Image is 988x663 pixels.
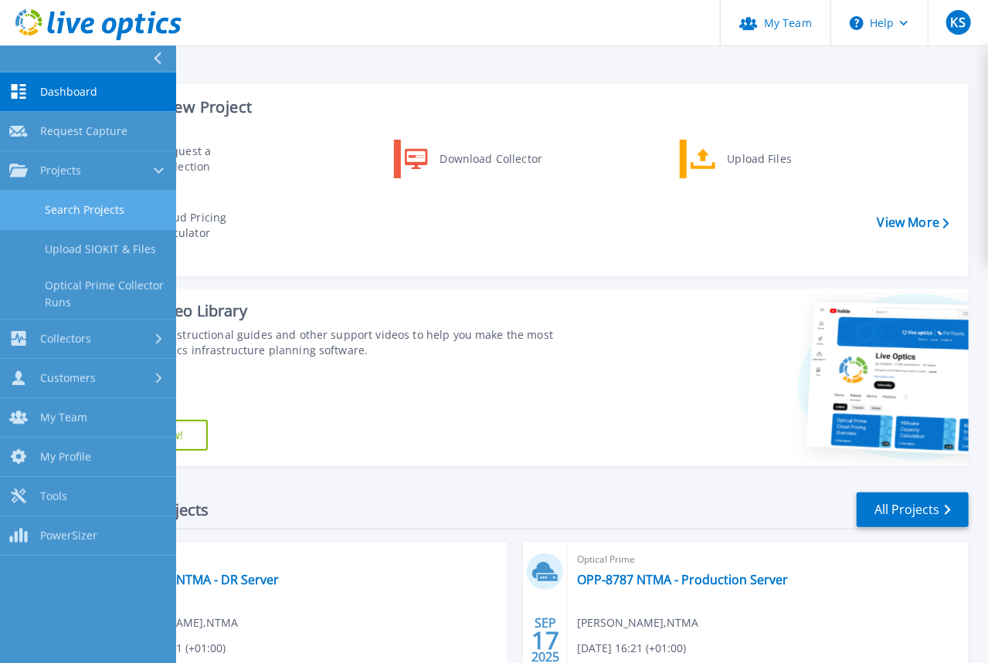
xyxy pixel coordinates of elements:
span: Optical Prime [117,551,499,568]
a: Upload Files [680,140,838,178]
div: Support Video Library [90,301,555,321]
a: Download Collector [394,140,552,178]
a: OPP-8787 NTMA - Production Server [577,572,788,587]
span: 17 [531,634,559,647]
span: My Team [40,411,87,425]
a: Request a Collection [109,140,267,178]
h3: Start a New Project [110,99,949,116]
span: My Profile [40,450,91,464]
span: Request Capture [40,124,127,138]
div: Cloud Pricing Calculator [149,210,263,241]
a: Cloud Pricing Calculator [109,206,267,245]
div: Find tutorials, instructional guides and other support videos to help you make the most of your L... [90,327,555,358]
a: All Projects [857,492,969,527]
span: Optical Prime [577,551,959,568]
span: [PERSON_NAME] , NTMA [577,614,698,631]
span: Tools [40,489,67,503]
span: [DATE] 16:21 (+01:00) [577,640,686,657]
span: [PERSON_NAME] , NTMA [117,614,238,631]
span: PowerSizer [40,529,97,543]
span: Dashboard [40,85,97,99]
div: Upload Files [720,144,834,174]
span: KS [951,16,966,29]
div: Download Collector [433,144,549,174]
span: Projects [40,164,81,178]
a: OPP-8787 NTMA - DR Server [117,572,279,587]
div: Request a Collection [151,144,263,174]
a: View More [878,215,949,230]
span: Collectors [40,332,91,346]
span: Customers [40,371,96,385]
